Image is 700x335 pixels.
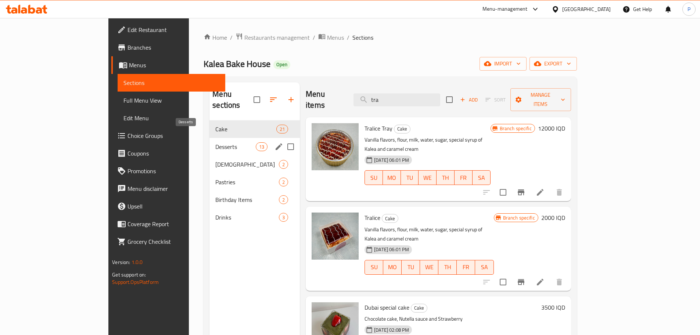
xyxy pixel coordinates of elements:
[209,173,300,191] div: Pastries2
[352,33,373,42] span: Sections
[365,302,409,313] span: Dubai special cake
[244,33,310,42] span: Restaurants management
[382,214,398,223] span: Cake
[111,233,225,250] a: Grocery Checklist
[279,178,288,186] div: items
[530,57,577,71] button: export
[401,170,419,185] button: TU
[276,125,288,133] div: items
[562,5,611,13] div: [GEOGRAPHIC_DATA]
[541,213,565,223] h6: 2000 IQD
[420,260,438,275] button: WE
[312,123,359,170] img: Tralice Tray
[277,126,288,133] span: 21
[215,160,279,169] div: Kulicha
[347,33,349,42] li: /
[394,125,410,133] span: Cake
[423,262,435,272] span: WE
[273,60,290,69] div: Open
[455,170,473,185] button: FR
[480,57,527,71] button: import
[495,274,511,290] span: Select to update
[327,33,344,42] span: Menus
[500,214,538,221] span: Branch specific
[383,260,402,275] button: MO
[123,114,219,122] span: Edit Menu
[279,196,288,203] span: 2
[457,172,470,183] span: FR
[510,88,571,111] button: Manage items
[404,172,416,183] span: TU
[128,237,219,246] span: Grocery Checklist
[457,94,481,106] span: Add item
[249,92,265,107] span: Select all sections
[111,162,225,180] a: Promotions
[111,145,225,162] a: Coupons
[236,33,310,42] a: Restaurants management
[209,191,300,209] div: Birthday Items2
[279,179,288,186] span: 2
[439,172,452,183] span: TH
[111,21,225,39] a: Edit Restaurant
[516,90,565,109] span: Manage items
[128,184,219,193] span: Menu disclaimer
[411,304,427,312] span: Cake
[279,214,288,221] span: 3
[365,170,383,185] button: SU
[215,178,279,186] span: Pastries
[273,141,284,152] button: edit
[204,56,270,72] span: Kalea Bake House
[256,142,268,151] div: items
[541,302,565,313] h6: 3500 IQD
[118,92,225,109] a: Full Menu View
[386,172,398,183] span: MO
[215,125,276,133] span: Cake
[535,59,571,68] span: export
[204,33,577,42] nav: breadcrumb
[111,180,225,197] a: Menu disclaimer
[437,170,455,185] button: TH
[371,327,412,334] span: [DATE] 02:08 PM
[478,262,491,272] span: SA
[475,260,493,275] button: SA
[273,61,290,68] span: Open
[550,183,568,201] button: delete
[365,123,392,134] span: Tralice Tray
[128,25,219,34] span: Edit Restaurant
[318,33,344,42] a: Menus
[111,215,225,233] a: Coverage Report
[402,260,420,275] button: TU
[383,170,401,185] button: MO
[215,213,279,222] span: Drinks
[128,43,219,52] span: Branches
[128,149,219,158] span: Coupons
[306,89,344,111] h2: Menu items
[481,94,510,106] span: Select section first
[386,262,399,272] span: MO
[485,59,521,68] span: import
[256,143,267,150] span: 13
[112,270,146,279] span: Get support on:
[457,260,475,275] button: FR
[368,262,380,272] span: SU
[279,160,288,169] div: items
[128,220,219,228] span: Coverage Report
[209,209,300,226] div: Drinks3
[265,91,282,108] span: Sort sections
[128,202,219,211] span: Upsell
[473,170,491,185] button: SA
[128,131,219,140] span: Choice Groups
[405,262,417,272] span: TU
[459,96,479,104] span: Add
[460,262,472,272] span: FR
[118,109,225,127] a: Edit Menu
[209,120,300,138] div: Cake21
[353,93,440,106] input: search
[111,197,225,215] a: Upsell
[421,172,434,183] span: WE
[475,172,488,183] span: SA
[209,117,300,229] nav: Menu sections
